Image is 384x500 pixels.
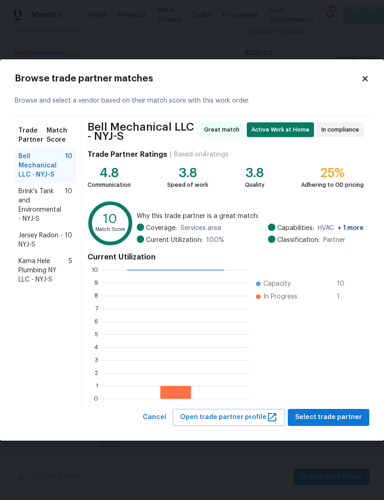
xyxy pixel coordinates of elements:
text: 2 [95,370,98,376]
span: Select trade partner [295,412,362,423]
span: + 1 more [337,225,364,231]
span: Services area [180,224,221,233]
span: Open trade partner profile [180,412,278,423]
span: Active Work at Home [251,125,313,134]
span: Coverage: [146,224,177,233]
div: Adhering to OD pricing [301,180,364,190]
text: Match Score [95,227,125,232]
span: Jersey Radon - NYJ-S [18,231,65,249]
text: 6 [94,319,98,324]
span: Brink's Tank and Environmental - NYJ-S [18,187,65,224]
span: In compliance [321,125,363,134]
div: 25% [301,168,364,178]
span: Great match [204,125,243,134]
span: Kama Hele Plumbing NY LLC - NYJ-S [18,257,69,284]
span: Capabilities: [277,224,314,233]
span: 5 [69,257,72,284]
span: Partner [323,236,345,245]
span: 10 [337,279,352,288]
span: Cancel [143,412,166,423]
div: | [167,150,174,159]
button: Open trade partner profile [173,409,285,426]
div: Speed of work [167,180,208,190]
span: Bell Mechanical LLC - NYJ-S [87,122,197,141]
div: 3.8 [245,168,265,178]
span: Trade Partner [18,126,47,144]
h4: Trade Partner Ratings [87,150,167,159]
span: Bell Mechanical LLC - NYJ-S [18,152,65,179]
span: 10 [65,152,72,179]
div: 4.8 [87,168,131,178]
div: 3.8 [167,168,208,178]
button: Select trade partner [288,409,369,426]
span: 10.0 % [206,236,224,245]
div: Based on 4 ratings [174,150,228,159]
text: 5 [95,332,98,337]
text: 8 [94,293,98,299]
span: HVAC [318,224,364,233]
text: 10 [92,267,98,273]
span: Why this trade partner is a great match: [137,212,364,221]
text: 0 [94,396,98,402]
span: 10 [65,187,72,224]
text: 7 [95,306,98,311]
text: 10 [103,213,117,226]
span: 1 [337,292,352,301]
span: In Progress [263,292,297,301]
span: Classification: [277,236,320,245]
span: Match Score [47,126,72,144]
button: Cancel [139,409,170,426]
text: 1 [96,383,98,389]
h2: Browse trade partner matches [15,74,361,83]
text: 9 [94,280,98,286]
div: Communication [87,180,131,190]
div: Quality [245,180,265,190]
span: Capacity [263,279,291,288]
span: 10 [65,231,72,249]
div: Browse and select a vendor based on their match score with this work order. [15,85,369,117]
text: 4 [94,345,98,350]
text: 3 [95,357,98,363]
span: Current Utilization: [146,236,203,245]
h4: Current Utilization [87,253,364,262]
